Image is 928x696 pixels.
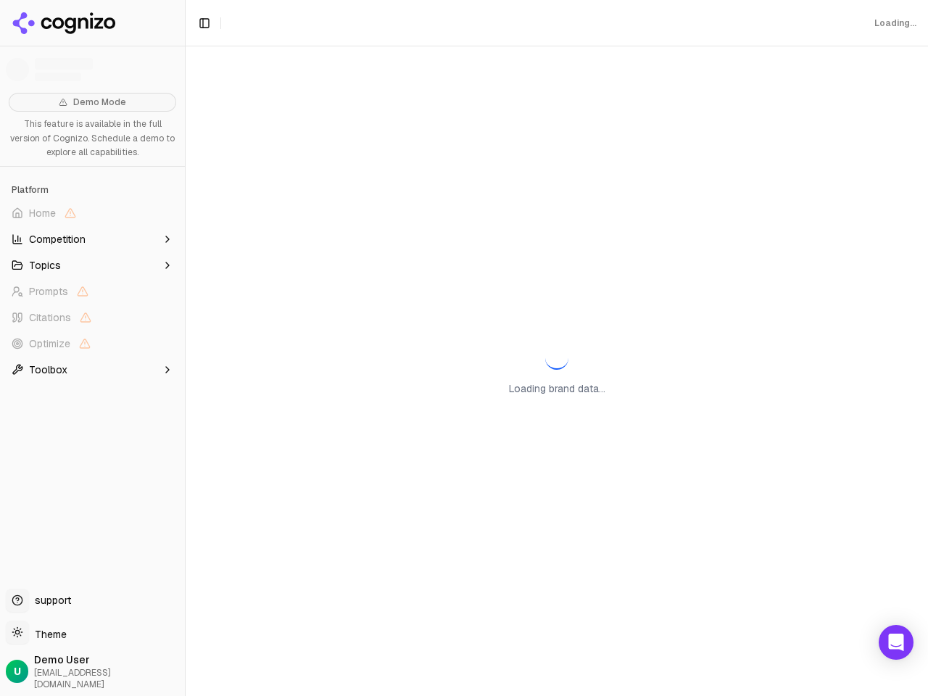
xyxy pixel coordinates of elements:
[879,625,913,660] div: Open Intercom Messenger
[6,228,179,251] button: Competition
[29,206,56,220] span: Home
[29,628,67,641] span: Theme
[6,254,179,277] button: Topics
[14,664,21,679] span: U
[6,178,179,202] div: Platform
[29,284,68,299] span: Prompts
[29,232,86,246] span: Competition
[34,652,179,667] span: Demo User
[73,96,126,108] span: Demo Mode
[29,362,67,377] span: Toolbox
[29,310,71,325] span: Citations
[34,667,179,690] span: [EMAIL_ADDRESS][DOMAIN_NAME]
[29,258,61,273] span: Topics
[29,336,70,351] span: Optimize
[509,381,605,396] p: Loading brand data...
[9,117,176,160] p: This feature is available in the full version of Cognizo. Schedule a demo to explore all capabili...
[6,358,179,381] button: Toolbox
[29,593,71,608] span: support
[874,17,916,29] div: Loading...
